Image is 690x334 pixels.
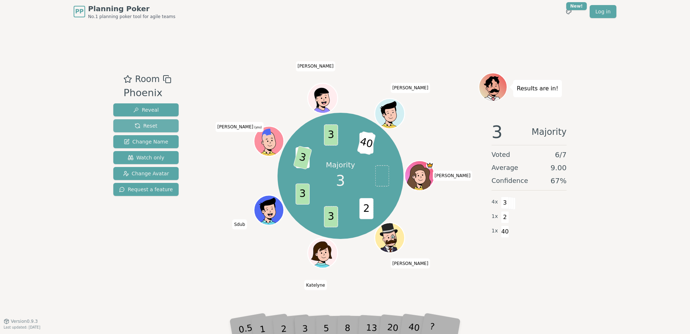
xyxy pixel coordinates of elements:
span: Majority [532,123,567,141]
span: 3 [324,206,338,227]
span: 3 [336,170,345,192]
span: Click to change your name [215,122,263,132]
span: Request a feature [119,186,173,193]
span: Room [135,73,160,86]
button: Change Avatar [113,167,179,180]
span: 2 [359,198,374,219]
button: Change Name [113,135,179,148]
span: 4 x [492,198,498,206]
button: Add as favourite [123,73,132,86]
span: 2 [501,211,509,223]
span: Bailey B is the host [426,162,434,169]
button: Watch only [113,151,179,164]
span: 3 [324,124,338,145]
span: Click to change your name [433,171,472,181]
span: No.1 planning poker tool for agile teams [88,14,175,20]
button: Reset [113,119,179,132]
span: Click to change your name [304,280,327,290]
span: Reveal [133,106,159,114]
span: PP [75,7,83,16]
p: Majority [326,160,355,170]
p: Results are in! [517,83,558,94]
span: 40 [357,131,376,155]
span: Version 0.9.3 [11,318,38,324]
button: Version0.9.3 [4,318,38,324]
span: Average [492,163,518,173]
span: 67 % [551,176,567,186]
span: Change Avatar [123,170,169,177]
span: 3 [501,197,509,209]
span: Change Name [124,138,168,145]
span: 6 / 7 [555,150,567,160]
span: (you) [253,126,262,129]
div: Phoenix [123,86,171,100]
span: 3 [492,123,503,141]
span: Click to change your name [232,219,247,230]
span: 40 [501,226,509,238]
span: Watch only [128,154,165,161]
span: Click to change your name [296,61,336,72]
a: PPPlanning PokerNo.1 planning poker tool for agile teams [74,4,175,20]
span: Reset [135,122,157,129]
button: New! [562,5,575,18]
a: Log in [590,5,616,18]
span: 1 x [492,213,498,220]
span: Click to change your name [390,258,430,269]
span: 1 x [492,227,498,235]
span: Click to change your name [390,83,430,93]
span: Confidence [492,176,528,186]
button: Click to change your avatar [255,127,283,155]
span: 3 [293,146,313,170]
button: Reveal [113,103,179,116]
span: 9.00 [550,163,567,173]
button: Request a feature [113,183,179,196]
span: Last updated: [DATE] [4,325,40,329]
div: New! [566,2,587,10]
span: 3 [296,183,310,204]
span: Planning Poker [88,4,175,14]
span: Voted [492,150,510,160]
